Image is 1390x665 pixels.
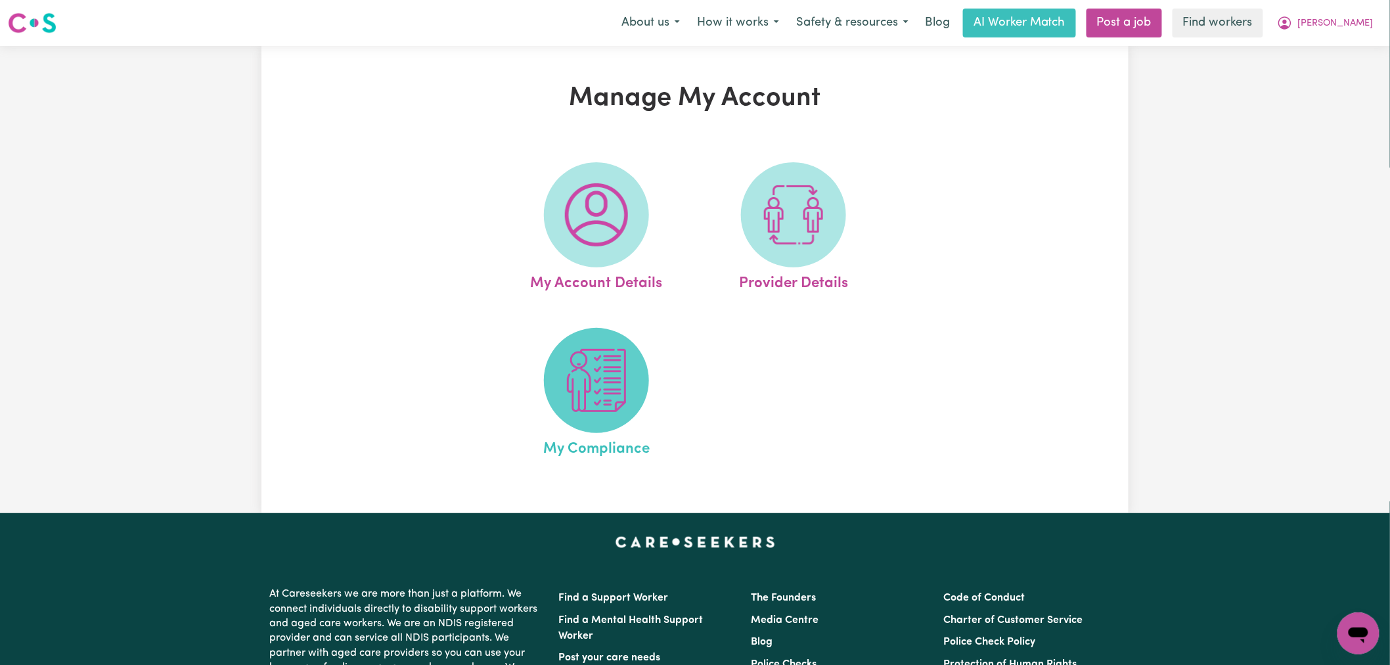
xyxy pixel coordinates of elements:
a: Code of Conduct [944,593,1025,603]
a: Provider Details [699,162,888,295]
span: My Account Details [530,267,662,295]
a: Media Centre [751,615,818,626]
a: My Compliance [502,328,691,461]
button: How it works [688,9,788,37]
a: Post a job [1087,9,1162,37]
a: Charter of Customer Service [944,615,1083,626]
a: Police Check Policy [944,637,1036,647]
a: Blog [917,9,958,37]
a: AI Worker Match [963,9,1076,37]
img: Careseekers logo [8,11,56,35]
a: The Founders [751,593,816,603]
a: My Account Details [502,162,691,295]
a: Careseekers home page [616,537,775,547]
iframe: Button to launch messaging window [1337,612,1379,654]
button: My Account [1268,9,1382,37]
a: Post your care needs [558,653,660,663]
a: Blog [751,637,773,647]
a: Find a Mental Health Support Worker [558,615,703,641]
span: Provider Details [739,267,848,295]
a: Find workers [1173,9,1263,37]
button: Safety & resources [788,9,917,37]
span: [PERSON_NAME] [1298,16,1374,31]
a: Careseekers logo [8,8,56,38]
a: Find a Support Worker [558,593,668,603]
h1: Manage My Account [414,83,976,114]
span: My Compliance [543,433,650,461]
button: About us [613,9,688,37]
